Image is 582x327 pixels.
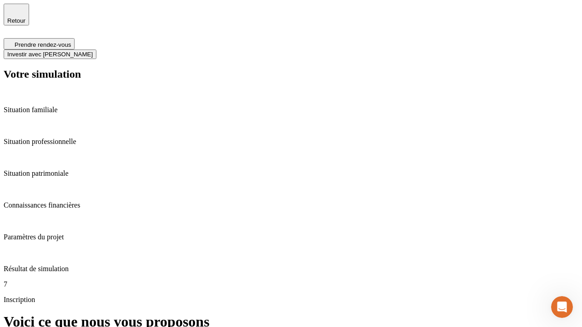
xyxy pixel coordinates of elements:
[4,4,29,25] button: Retour
[4,50,96,59] button: Investir avec [PERSON_NAME]
[4,68,578,80] h2: Votre simulation
[4,138,578,146] p: Situation professionnelle
[4,201,578,209] p: Connaissances financières
[7,17,25,24] span: Retour
[4,265,578,273] p: Résultat de simulation
[4,280,578,288] p: 7
[4,296,578,304] p: Inscription
[4,106,578,114] p: Situation familiale
[551,296,573,318] iframe: Intercom live chat
[4,38,75,50] button: Prendre rendez-vous
[7,51,93,58] span: Investir avec [PERSON_NAME]
[4,169,578,178] p: Situation patrimoniale
[4,233,578,241] p: Paramètres du projet
[15,41,71,48] span: Prendre rendez-vous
